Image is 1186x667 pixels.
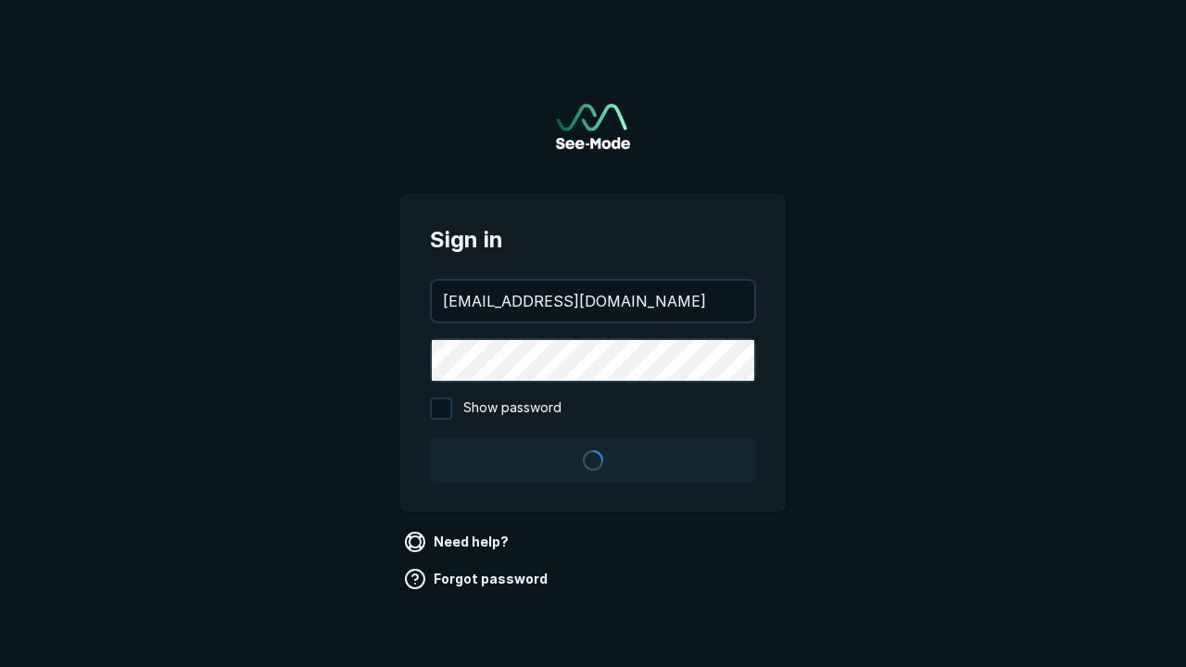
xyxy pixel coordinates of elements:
span: Sign in [430,223,756,257]
a: Forgot password [400,564,555,594]
a: Go to sign in [556,104,630,149]
input: your@email.com [432,281,754,321]
a: Need help? [400,527,516,557]
img: See-Mode Logo [556,104,630,149]
span: Show password [463,397,561,420]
